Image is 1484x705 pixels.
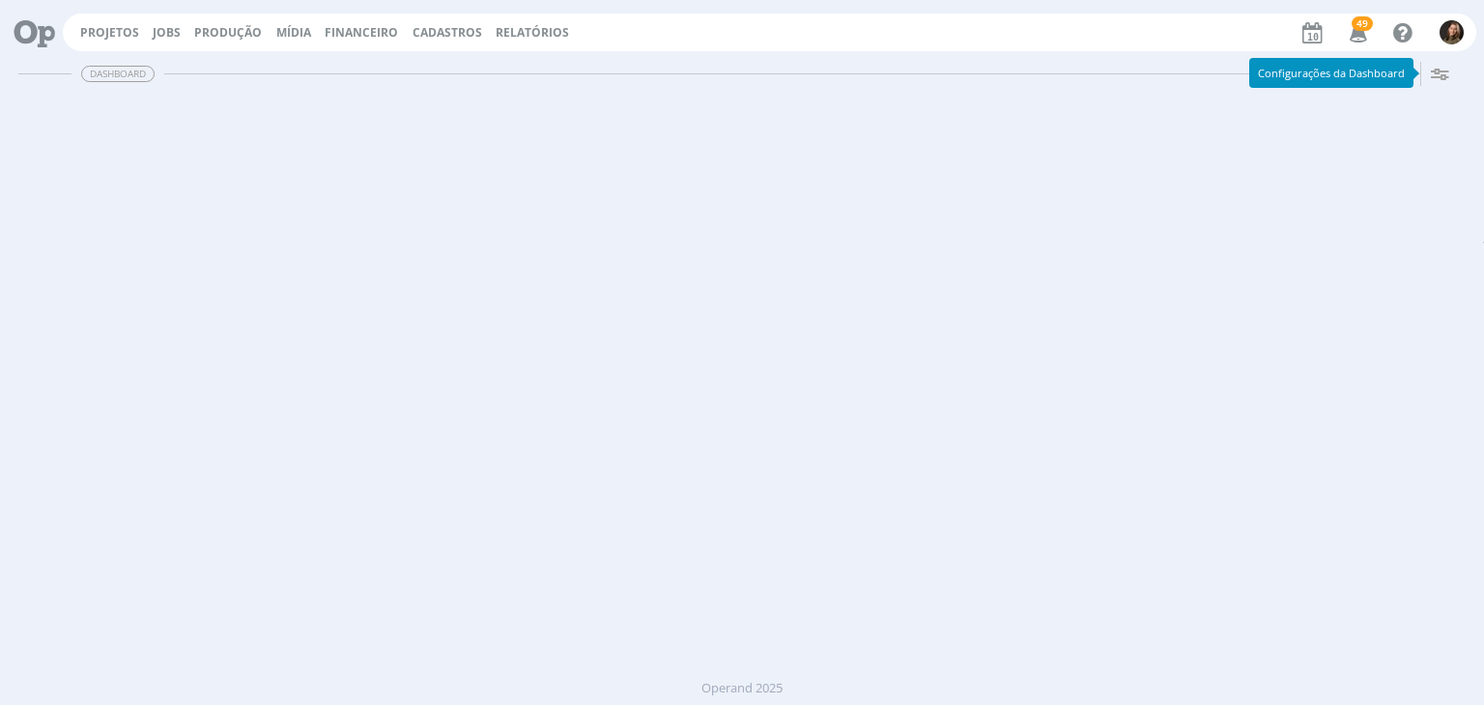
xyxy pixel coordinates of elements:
[188,25,268,41] button: Produção
[147,25,186,41] button: Jobs
[407,25,488,41] button: Cadastros
[413,24,482,41] span: Cadastros
[1337,15,1377,50] button: 49
[325,24,398,41] a: Financeiro
[1352,16,1373,31] span: 49
[74,25,145,41] button: Projetos
[319,25,404,41] button: Financeiro
[1249,58,1413,88] div: Configurações da Dashboard
[153,24,181,41] a: Jobs
[1440,20,1464,44] img: J
[271,25,317,41] button: Mídia
[81,66,155,82] span: Dashboard
[496,24,569,41] a: Relatórios
[80,24,139,41] a: Projetos
[194,24,262,41] a: Produção
[490,25,575,41] button: Relatórios
[276,24,311,41] a: Mídia
[1439,15,1465,49] button: J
